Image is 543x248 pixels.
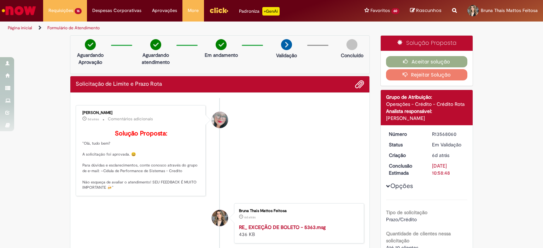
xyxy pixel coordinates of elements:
[115,129,167,138] b: Solução Proposta:
[239,209,357,213] div: Bruna Thais Mattos Feitosa
[384,131,427,138] dt: Número
[432,141,465,148] div: Em Validação
[262,7,280,16] p: +GenAi
[88,117,99,121] time: 26/09/2025 19:51:29
[386,115,468,122] div: [PERSON_NAME]
[386,69,468,80] button: Rejeitar Solução
[75,8,82,14] span: 16
[209,5,228,16] img: click_logo_yellow_360x200.png
[82,130,200,190] p: "Olá, tudo bem? A solicitação foi aprovada. 😀 Para dúvidas e esclarecimentos, conte conosco atrav...
[341,52,363,59] p: Concluído
[216,39,227,50] img: check-circle-green.png
[239,7,280,16] div: Padroniza
[47,25,100,31] a: Formulário de Atendimento
[85,39,96,50] img: check-circle-green.png
[381,36,473,51] div: Solução Proposta
[239,224,357,238] div: 436 KB
[481,7,538,13] span: Bruna Thais Mattos Feitosa
[281,39,292,50] img: arrow-next.png
[384,152,427,159] dt: Criação
[386,101,468,108] div: Operações - Crédito - Crédito Rota
[92,7,141,14] span: Despesas Corporativas
[139,52,173,66] p: Aguardando atendimento
[73,52,107,66] p: Aguardando Aprovação
[386,93,468,101] div: Grupo de Atribuição:
[416,7,442,14] span: Rascunhos
[386,56,468,67] button: Aceitar solução
[432,162,465,176] div: [DATE] 10:58:48
[432,152,449,158] span: 6d atrás
[48,7,73,14] span: Requisições
[205,52,238,59] p: Em andamento
[346,39,357,50] img: img-circle-grey.png
[150,39,161,50] img: check-circle-green.png
[1,4,37,18] img: ServiceNow
[386,230,451,244] b: Quantidade de clientes nessa solicitação
[212,112,228,128] div: Franciele Fernanda Melo dos Santos
[108,116,153,122] small: Comentários adicionais
[432,152,465,159] div: 25/09/2025 16:58:44
[384,162,427,176] dt: Conclusão Estimada
[276,52,297,59] p: Validação
[244,215,256,219] time: 25/09/2025 16:58:41
[82,111,200,115] div: [PERSON_NAME]
[386,209,427,216] b: Tipo de solicitação
[370,7,390,14] span: Favoritos
[8,25,32,31] a: Página inicial
[432,131,465,138] div: R13568060
[432,152,449,158] time: 25/09/2025 16:58:44
[384,141,427,148] dt: Status
[391,8,399,14] span: 60
[239,224,326,230] a: RE_ EXCEÇÃO DE BOLETO - 5363.msg
[244,215,256,219] span: 6d atrás
[212,210,228,226] div: Bruna Thais Mattos Feitosa
[188,7,199,14] span: More
[355,80,364,89] button: Adicionar anexos
[76,81,162,87] h2: Solicitação de Limite e Prazo Rota Histórico de tíquete
[386,216,417,223] span: Prazo/Crédito
[88,117,99,121] span: 5d atrás
[410,7,442,14] a: Rascunhos
[152,7,177,14] span: Aprovações
[5,22,357,35] ul: Trilhas de página
[386,108,468,115] div: Analista responsável:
